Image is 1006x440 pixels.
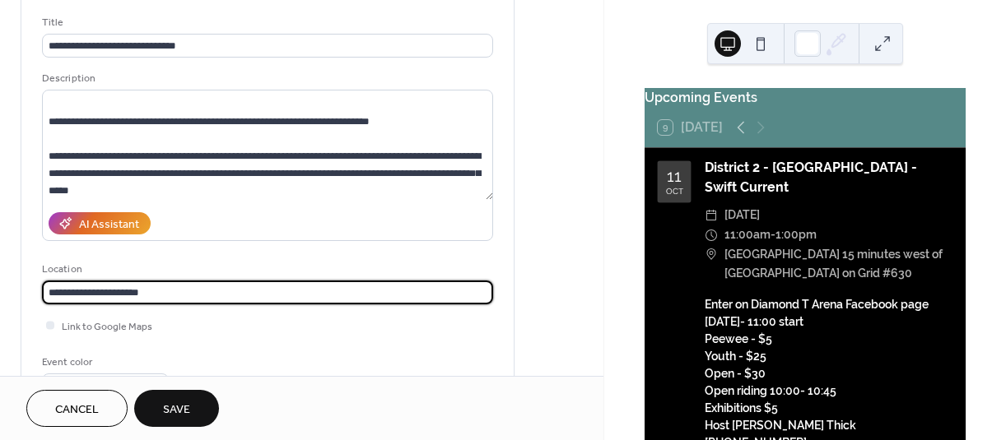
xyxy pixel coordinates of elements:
[26,390,128,427] button: Cancel
[163,401,190,419] span: Save
[724,225,771,245] span: 11:00am
[771,225,775,245] span: -
[42,261,490,278] div: Location
[705,245,718,265] div: ​
[705,225,718,245] div: ​
[724,245,952,285] span: [GEOGRAPHIC_DATA] 15 minutes west of [GEOGRAPHIC_DATA] on Grid #630
[42,354,165,371] div: Event color
[62,318,152,336] span: Link to Google Maps
[134,390,219,427] button: Save
[667,168,682,184] div: 11
[645,88,966,108] div: Upcoming Events
[55,401,99,419] span: Cancel
[42,14,490,31] div: Title
[705,206,718,225] div: ​
[42,70,490,87] div: Description
[79,216,139,234] div: AI Assistant
[775,225,817,245] span: 1:00pm
[49,212,151,234] button: AI Assistant
[666,188,683,196] div: Oct
[705,158,952,197] div: District 2 - [GEOGRAPHIC_DATA] - Swift Current
[724,206,760,225] span: [DATE]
